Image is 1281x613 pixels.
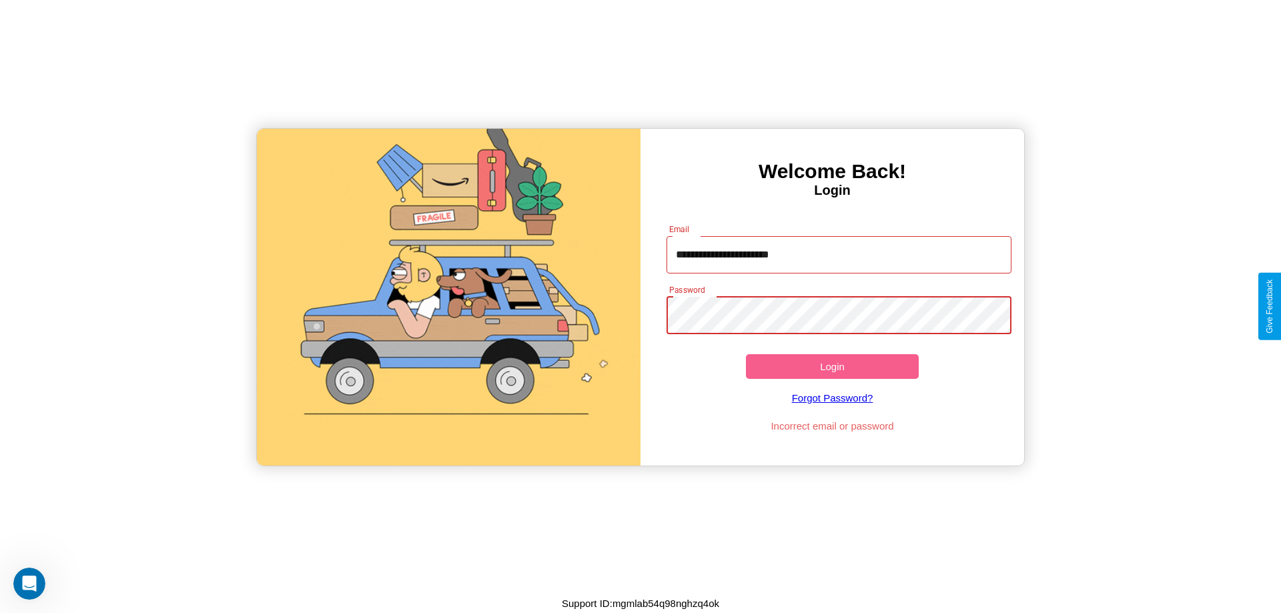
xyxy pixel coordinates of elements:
button: Login [746,354,919,379]
iframe: Intercom live chat [13,568,45,600]
img: gif [257,129,640,466]
h4: Login [640,183,1024,198]
label: Email [669,223,690,235]
a: Forgot Password? [660,379,1005,417]
h3: Welcome Back! [640,160,1024,183]
p: Incorrect email or password [660,417,1005,435]
label: Password [669,284,705,295]
div: Give Feedback [1265,279,1274,334]
p: Support ID: mgmlab54q98nghzq4ok [562,594,719,612]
